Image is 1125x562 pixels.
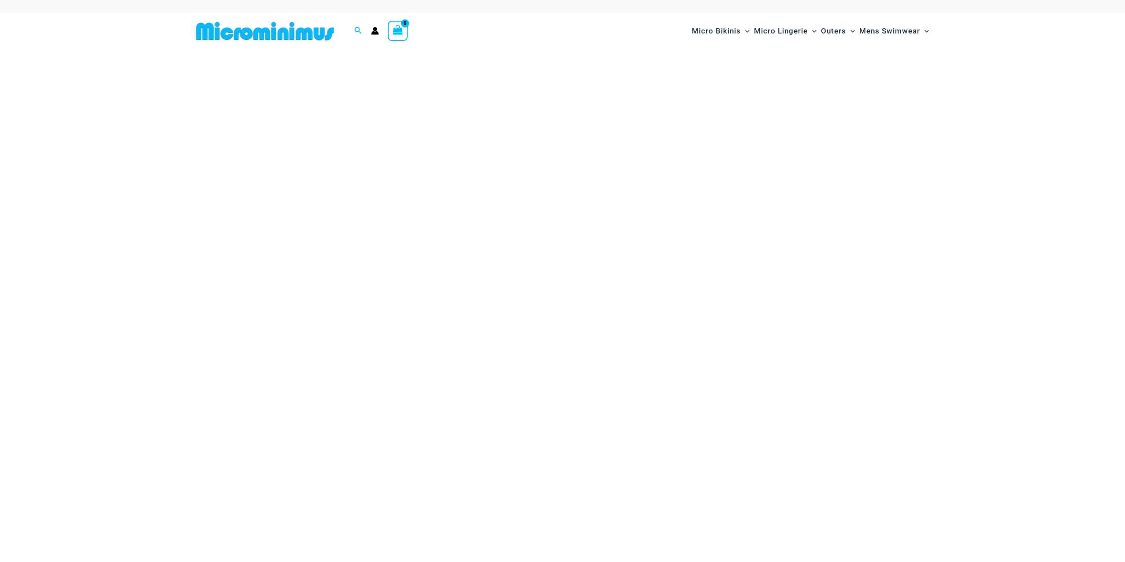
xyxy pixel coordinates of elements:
a: Micro LingerieMenu ToggleMenu Toggle [752,18,819,44]
nav: Site Navigation [688,16,933,46]
span: Mens Swimwear [859,20,920,42]
a: View Shopping Cart, empty [388,21,408,41]
span: Outers [821,20,846,42]
span: Menu Toggle [808,20,817,42]
span: Menu Toggle [741,20,750,42]
span: Menu Toggle [920,20,929,42]
a: Search icon link [354,26,362,37]
span: Menu Toggle [846,20,855,42]
a: Account icon link [371,27,379,35]
a: OutersMenu ToggleMenu Toggle [819,18,857,44]
span: Micro Bikinis [692,20,741,42]
span: Micro Lingerie [754,20,808,42]
a: Micro BikinisMenu ToggleMenu Toggle [690,18,752,44]
a: Mens SwimwearMenu ToggleMenu Toggle [857,18,931,44]
img: MM SHOP LOGO FLAT [193,21,338,41]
